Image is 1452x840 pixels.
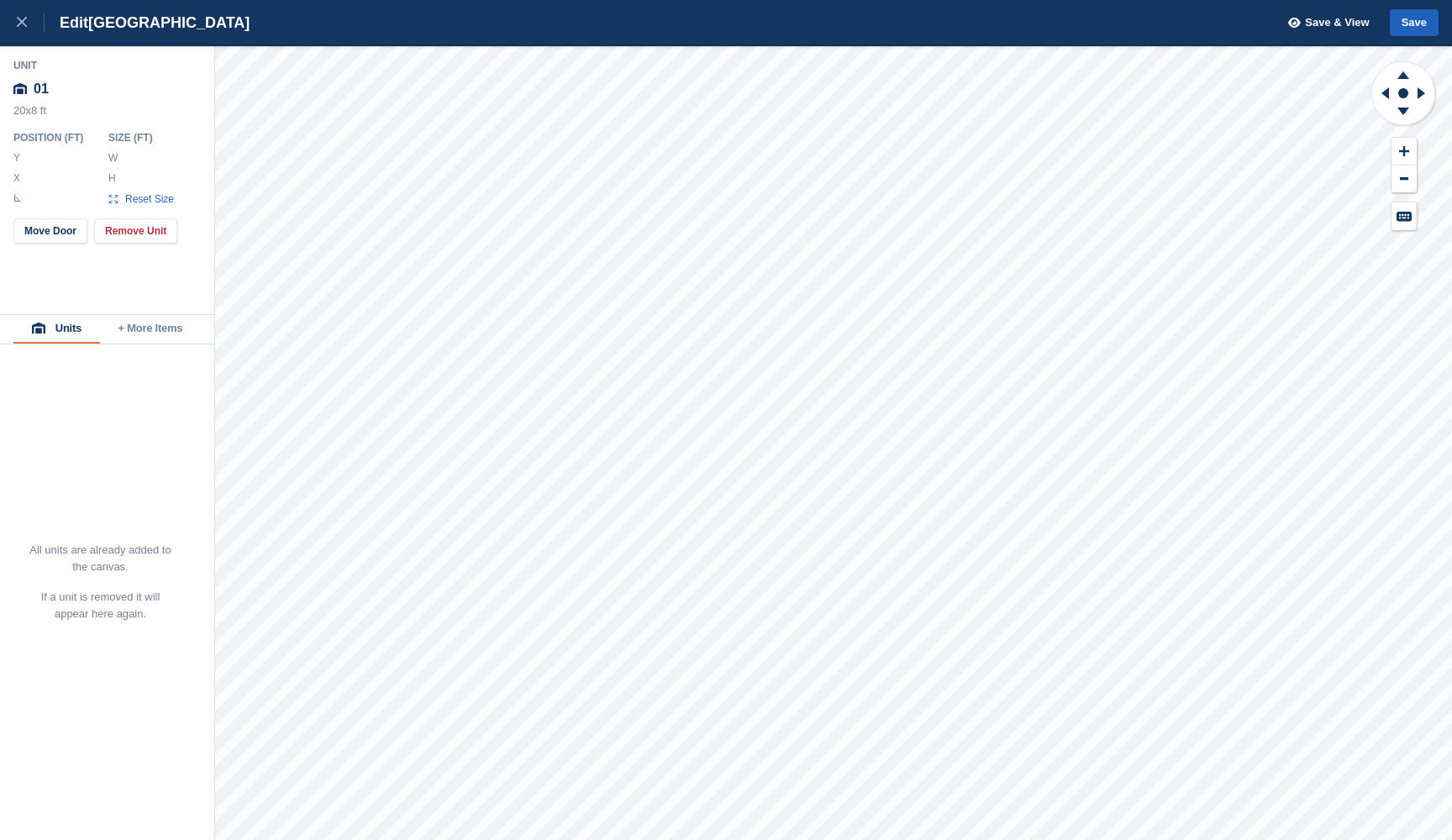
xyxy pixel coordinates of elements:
label: Y [13,151,22,165]
div: Size ( FT ) [108,131,182,144]
button: Move Door [13,218,87,244]
button: + More Items [100,315,201,344]
button: Remove Unit [94,218,177,244]
img: angle-icn.0ed2eb85.svg [14,194,21,202]
label: H [108,171,117,185]
button: Units [13,315,100,344]
label: X [13,171,22,185]
div: 01 [13,74,202,104]
div: Unit [13,59,202,72]
p: All units are already added to the canvas. [29,542,172,575]
div: Edit [GEOGRAPHIC_DATA] [45,13,250,33]
span: Save & View [1305,14,1369,31]
button: Zoom Out [1391,165,1417,193]
div: Position ( FT ) [13,131,95,144]
div: 20x8 ft [13,104,202,126]
button: Zoom In [1391,138,1417,165]
label: W [108,151,117,165]
span: Reset Size [124,192,175,207]
button: Save [1390,9,1439,37]
p: If a unit is removed it will appear here again. [29,589,172,622]
button: Keyboard Shortcuts [1391,202,1417,230]
button: Save & View [1279,9,1370,37]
